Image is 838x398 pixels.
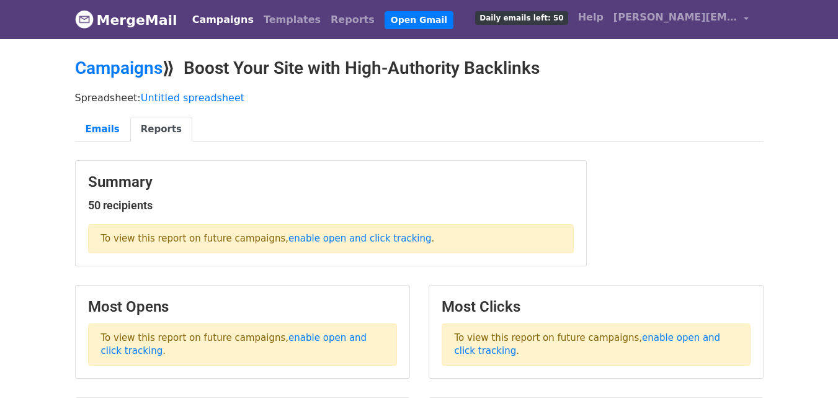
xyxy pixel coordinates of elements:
[442,323,751,366] p: To view this report on future campaigns, .
[75,91,764,104] p: Spreadsheet:
[385,11,453,29] a: Open Gmail
[326,7,380,32] a: Reports
[88,224,574,253] p: To view this report on future campaigns, .
[75,58,163,78] a: Campaigns
[88,199,574,212] h5: 50 recipients
[88,298,397,316] h3: Most Opens
[75,117,130,142] a: Emails
[130,117,192,142] a: Reports
[288,233,431,244] a: enable open and click tracking
[259,7,326,32] a: Templates
[75,58,764,79] h2: ⟫ Boost Your Site with High-Authority Backlinks
[88,323,397,366] p: To view this report on future campaigns, .
[88,173,574,191] h3: Summary
[187,7,259,32] a: Campaigns
[475,11,568,25] span: Daily emails left: 50
[75,7,177,33] a: MergeMail
[608,5,754,34] a: [PERSON_NAME][EMAIL_ADDRESS][DOMAIN_NAME]
[141,92,244,104] a: Untitled spreadsheet
[470,5,573,30] a: Daily emails left: 50
[573,5,608,30] a: Help
[613,10,738,25] span: [PERSON_NAME][EMAIL_ADDRESS][DOMAIN_NAME]
[442,298,751,316] h3: Most Clicks
[75,10,94,29] img: MergeMail logo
